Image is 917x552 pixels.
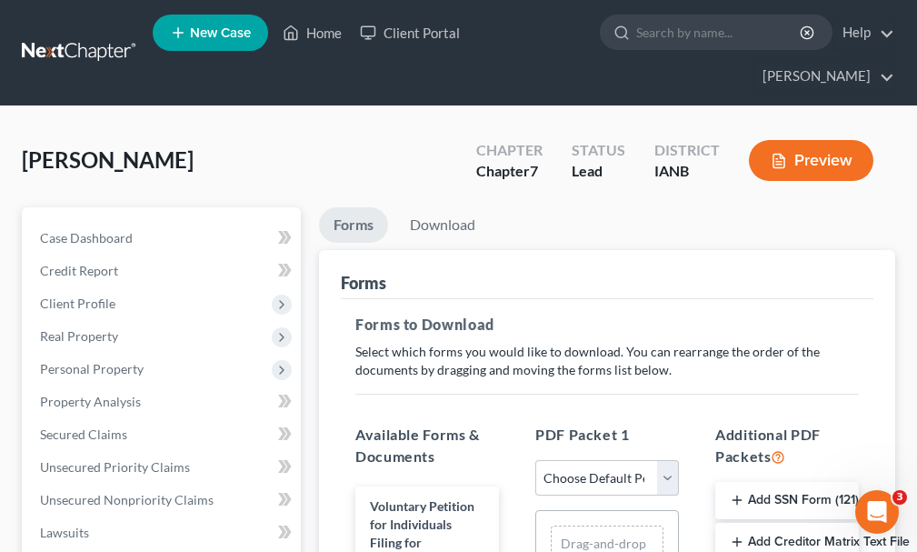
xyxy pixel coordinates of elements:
span: Real Property [40,328,118,344]
div: Lead [572,161,625,182]
h5: Additional PDF Packets [715,424,859,467]
a: Unsecured Priority Claims [25,451,301,484]
span: 3 [892,490,907,505]
a: Download [395,207,490,243]
span: Unsecured Nonpriority Claims [40,492,214,507]
a: Credit Report [25,255,301,287]
a: Secured Claims [25,418,301,451]
div: Status [572,140,625,161]
span: Personal Property [40,361,144,376]
span: Secured Claims [40,427,127,442]
a: Property Analysis [25,386,301,418]
div: Chapter [476,140,543,161]
a: Client Portal [351,16,469,49]
h5: PDF Packet 1 [535,424,679,446]
span: Case Dashboard [40,230,133,246]
button: Add SSN Form (121) [715,482,859,520]
iframe: Intercom live chat [855,490,899,534]
button: Preview [749,140,873,181]
a: Help [833,16,894,49]
a: Unsecured Nonpriority Claims [25,484,301,517]
span: 7 [530,162,538,179]
span: Client Profile [40,296,115,311]
span: [PERSON_NAME] [22,146,194,173]
p: Select which forms you would like to download. You can rearrange the order of the documents by dr... [355,343,859,379]
span: Lawsuits [40,525,89,540]
div: Chapter [476,161,543,182]
a: [PERSON_NAME] [753,60,894,93]
h5: Available Forms & Documents [355,424,499,467]
div: District [654,140,720,161]
a: Case Dashboard [25,222,301,255]
span: Property Analysis [40,394,141,409]
a: Forms [319,207,388,243]
div: IANB [654,161,720,182]
div: Forms [341,272,386,294]
a: Lawsuits [25,517,301,549]
input: Search by name... [636,15,802,49]
a: Home [274,16,351,49]
span: Credit Report [40,263,118,278]
span: Unsecured Priority Claims [40,459,190,475]
span: New Case [190,26,251,40]
h5: Forms to Download [355,314,859,336]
